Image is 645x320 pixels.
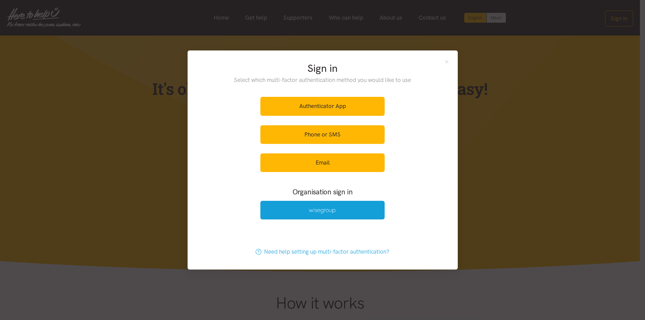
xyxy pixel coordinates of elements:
p: Select which multi-factor authentication method you would like to use [220,76,425,85]
a: Authenticator App [260,97,385,115]
a: Phone or SMS [260,125,385,144]
a: Email [260,153,385,172]
img: Wise Group [309,208,337,214]
a: Need help setting up multi-factor authentication? [249,242,396,261]
button: Close [444,59,450,64]
h3: Organisation sign in [242,187,403,197]
h2: Sign in [220,61,425,76]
